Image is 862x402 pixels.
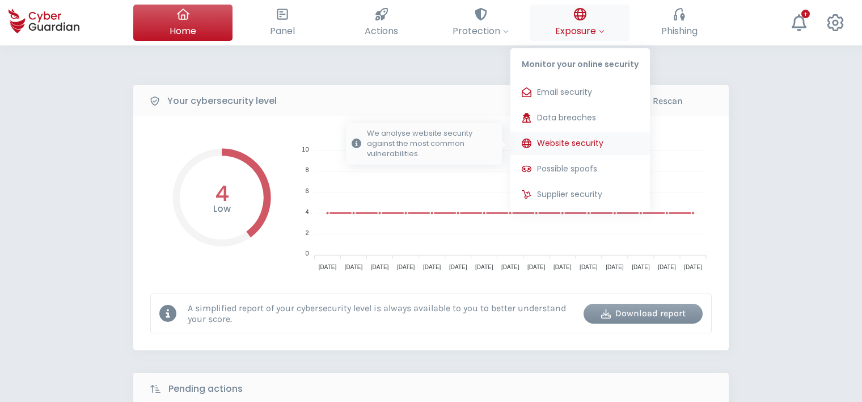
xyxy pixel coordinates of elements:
tspan: [DATE] [580,264,598,270]
p: We analyse website security against the most common vulnerabilities. [367,128,496,159]
tspan: [DATE] [449,264,467,270]
b: Pending actions [168,382,243,396]
div: Rescan [610,94,712,108]
tspan: [DATE] [319,264,337,270]
tspan: 0 [305,250,309,257]
div: + [801,10,810,18]
button: Protection [431,5,530,41]
button: Home [133,5,233,41]
b: Your cybersecurity level [167,94,277,108]
tspan: 6 [305,187,309,194]
tspan: [DATE] [397,264,415,270]
tspan: 2 [305,229,309,236]
button: Panel [233,5,332,41]
p: Monitor your online security [510,48,650,76]
span: Home [170,24,196,38]
span: Protection [453,24,509,38]
tspan: 8 [305,166,309,173]
span: Email security [537,86,592,98]
span: Data breaches [537,112,596,124]
span: Website security [537,137,603,149]
tspan: [DATE] [501,264,519,270]
p: A simplified report of your cybersecurity level is always available to you to better understand y... [188,303,575,324]
button: ExposureMonitor your online securityEmail securityData breachesWebsite securityWe analyse website... [530,5,629,41]
span: Panel [270,24,295,38]
button: Actions [332,5,431,41]
tspan: [DATE] [371,264,389,270]
button: Website securityWe analyse website security against the most common vulnerabilities. [510,132,650,155]
tspan: [DATE] [423,264,441,270]
tspan: 10 [302,146,309,153]
button: Supplier security [510,183,650,206]
tspan: [DATE] [527,264,546,270]
span: Exposure [555,24,605,38]
button: Data breaches [510,107,650,129]
div: Download report [592,307,694,320]
button: Possible spoofs [510,158,650,181]
tspan: [DATE] [684,264,702,270]
button: Email security [510,81,650,104]
tspan: [DATE] [345,264,363,270]
button: Download report [584,304,703,324]
span: Possible spoofs [537,163,597,175]
tspan: [DATE] [475,264,493,270]
span: Supplier security [537,189,602,200]
button: Rescan [601,91,720,111]
button: Phishing [629,5,729,41]
tspan: [DATE] [632,264,650,270]
tspan: [DATE] [606,264,624,270]
tspan: [DATE] [658,264,676,270]
tspan: 4 [305,208,309,215]
span: Phishing [661,24,698,38]
tspan: [DATE] [553,264,572,270]
span: Actions [365,24,398,38]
